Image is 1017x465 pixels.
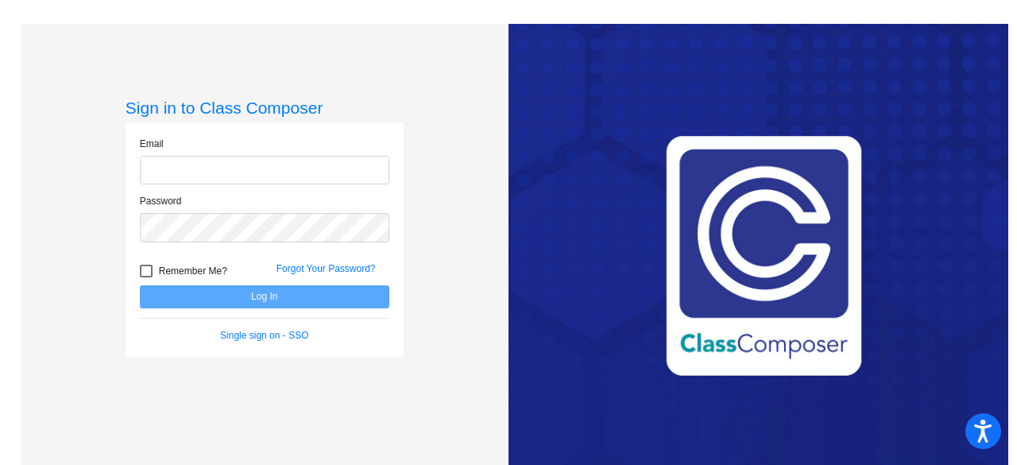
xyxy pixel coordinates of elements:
span: Remember Me? [159,262,227,281]
h3: Sign in to Class Composer [126,98,404,118]
button: Log In [140,285,389,308]
label: Email [140,137,164,151]
label: Password [140,194,182,208]
a: Single sign on - SSO [220,330,308,341]
a: Forgot Your Password? [276,263,376,274]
